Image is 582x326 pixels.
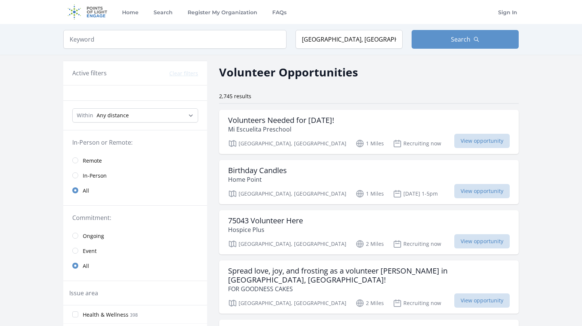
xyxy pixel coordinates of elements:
[72,108,198,123] select: Search Radius
[295,30,403,49] input: Location
[393,239,441,248] p: Recruiting now
[219,260,519,314] a: Spread love, joy, and frosting as a volunteer [PERSON_NAME] in [GEOGRAPHIC_DATA], [GEOGRAPHIC_DAT...
[412,30,519,49] button: Search
[83,232,104,240] span: Ongoing
[63,183,207,198] a: All
[393,139,441,148] p: Recruiting now
[228,166,287,175] h3: Birthday Candles
[454,184,510,198] span: View opportunity
[228,266,510,284] h3: Spread love, joy, and frosting as a volunteer [PERSON_NAME] in [GEOGRAPHIC_DATA], [GEOGRAPHIC_DATA]!
[219,110,519,154] a: Volunteers Needed for [DATE]! Mi Escuelita Preschool [GEOGRAPHIC_DATA], [GEOGRAPHIC_DATA] 1 Miles...
[393,299,441,308] p: Recruiting now
[228,239,346,248] p: [GEOGRAPHIC_DATA], [GEOGRAPHIC_DATA]
[228,225,303,234] p: Hospice Plus
[355,239,384,248] p: 2 Miles
[228,189,346,198] p: [GEOGRAPHIC_DATA], [GEOGRAPHIC_DATA]
[72,69,107,78] h3: Active filters
[228,125,334,134] p: Mi Escuelita Preschool
[355,189,384,198] p: 1 Miles
[454,293,510,308] span: View opportunity
[219,64,358,81] h2: Volunteer Opportunities
[130,312,138,318] span: 398
[454,134,510,148] span: View opportunity
[72,138,198,147] legend: In-Person or Remote:
[355,299,384,308] p: 2 Miles
[228,116,334,125] h3: Volunteers Needed for [DATE]!
[228,139,346,148] p: [GEOGRAPHIC_DATA], [GEOGRAPHIC_DATA]
[83,311,128,319] span: Health & Wellness
[72,213,198,222] legend: Commitment:
[228,299,346,308] p: [GEOGRAPHIC_DATA], [GEOGRAPHIC_DATA]
[219,93,251,100] span: 2,745 results
[454,234,510,248] span: View opportunity
[83,157,102,164] span: Remote
[63,243,207,258] a: Event
[83,187,89,194] span: All
[63,228,207,243] a: Ongoing
[63,168,207,183] a: In-Person
[169,70,198,77] button: Clear filters
[63,30,287,49] input: Keyword
[83,247,97,255] span: Event
[72,311,78,317] input: Health & Wellness 398
[219,160,519,204] a: Birthday Candles Home Point [GEOGRAPHIC_DATA], [GEOGRAPHIC_DATA] 1 Miles [DATE] 1-5pm View opport...
[63,153,207,168] a: Remote
[69,289,98,298] legend: Issue area
[451,35,470,44] span: Search
[219,210,519,254] a: 75043 Volunteer Here Hospice Plus [GEOGRAPHIC_DATA], [GEOGRAPHIC_DATA] 2 Miles Recruiting now Vie...
[63,258,207,273] a: All
[83,172,107,179] span: In-Person
[393,189,438,198] p: [DATE] 1-5pm
[228,284,510,293] p: FOR GOODNESS CAKES
[228,216,303,225] h3: 75043 Volunteer Here
[228,175,287,184] p: Home Point
[355,139,384,148] p: 1 Miles
[83,262,89,270] span: All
